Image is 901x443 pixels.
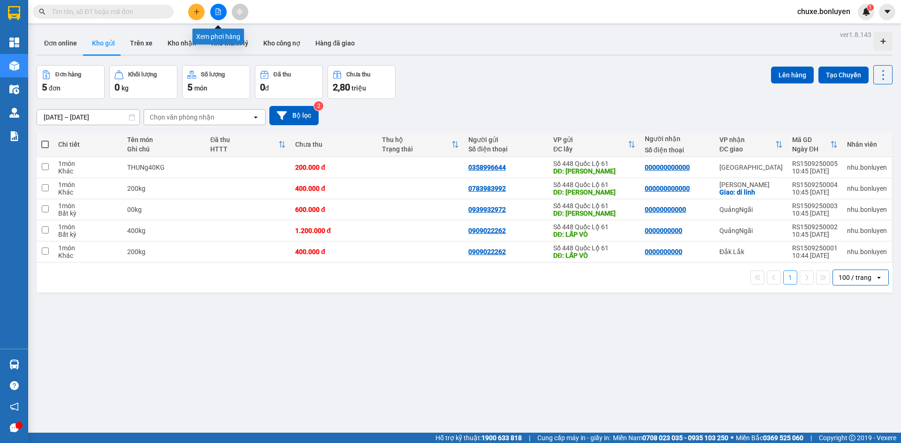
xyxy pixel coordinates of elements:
div: 10:44 [DATE] [792,252,838,259]
strong: 1900 633 818 [481,434,522,442]
div: [PERSON_NAME] [719,181,783,188]
th: Toggle SortBy [715,132,787,157]
div: 00kg [127,206,201,213]
div: 600.000 đ [295,206,372,213]
div: Số 448 Quốc Lộ 61 [553,223,635,231]
svg: open [875,274,883,281]
div: nhu.bonluyen [847,164,887,171]
button: Trên xe [122,32,160,54]
div: 000000000000 [645,185,690,192]
div: Số điện thoại [468,145,544,153]
img: icon-new-feature [862,8,870,16]
div: 1 món [58,160,118,167]
span: caret-down [883,8,892,16]
strong: 0708 023 035 - 0935 103 250 [642,434,728,442]
div: 1 món [58,202,118,210]
div: Đã thu [274,71,291,78]
div: THUNg40KG [127,164,201,171]
div: RS1509250001 [792,244,838,252]
div: RS1509250005 [792,160,838,167]
div: QuảngNgãi [719,206,783,213]
span: notification [10,402,19,411]
div: Chưa thu [346,71,370,78]
img: warehouse-icon [9,108,19,118]
th: Toggle SortBy [787,132,842,157]
div: ĐC lấy [553,145,628,153]
button: Kho nhận [160,32,204,54]
span: triệu [351,84,366,92]
sup: 2 [314,101,323,111]
div: Số điện thoại [645,146,710,154]
div: Mã GD [792,136,830,143]
button: Đã thu0đ [255,65,323,99]
button: 1 [783,270,797,285]
div: Số 448 Quốc Lộ 61 [553,181,635,188]
div: Số lượng [201,71,225,78]
div: 00000000000 [645,206,686,213]
th: Toggle SortBy [377,132,464,157]
div: Khác [58,252,118,259]
div: 400.000 đ [295,248,372,255]
div: 200kg [127,248,201,255]
span: 5 [187,82,192,93]
div: Số 448 Quốc Lộ 61 [553,160,635,167]
img: warehouse-icon [9,84,19,94]
svg: open [252,113,260,121]
div: Bất kỳ [58,231,118,238]
div: Đã thu [210,136,278,143]
div: 10:45 [DATE] [792,167,838,175]
div: Tạo kho hàng mới [874,32,893,51]
input: Tìm tên, số ĐT hoặc mã đơn [52,7,162,17]
div: Ngày ĐH [792,145,830,153]
span: Hỗ trợ kỹ thuật: [435,433,522,443]
div: Người gửi [468,136,544,143]
div: RS1509250003 [792,202,838,210]
strong: 0369 525 060 [763,434,803,442]
th: Toggle SortBy [549,132,640,157]
span: 2,80 [333,82,350,93]
span: aim [237,8,243,15]
div: 10:45 [DATE] [792,231,838,238]
div: Đơn hàng [55,71,81,78]
div: nhu.bonluyen [847,248,887,255]
div: Chi tiết [58,141,118,148]
div: DĐ: LẤP VÒ [553,231,635,238]
div: DĐ: lai vung [553,210,635,217]
span: 0 [115,82,120,93]
div: 0358996644 [468,164,506,171]
button: Tạo Chuyến [818,67,869,83]
span: plus [193,8,200,15]
div: 100 / trang [839,273,871,282]
img: dashboard-icon [9,38,19,47]
span: search [39,8,46,15]
div: Khác [58,167,118,175]
div: Khác [58,188,118,196]
div: DĐ: LẤP VÒ [553,252,635,259]
div: 0909022262 [468,227,506,234]
div: Số 448 Quốc Lộ 61 [553,202,635,210]
div: Thu hộ [382,136,451,143]
span: món [194,84,207,92]
div: 000000000000 [645,164,690,171]
img: warehouse-icon [9,360,19,369]
button: plus [188,4,205,20]
div: [GEOGRAPHIC_DATA] [719,164,783,171]
button: Lên hàng [771,67,814,83]
img: warehouse-icon [9,61,19,71]
button: Số lượng5món [182,65,250,99]
div: 400.000 đ [295,185,372,192]
div: DĐ: lai vung [553,188,635,196]
div: Giao: di linh [719,188,783,196]
span: Cung cấp máy in - giấy in: [537,433,611,443]
img: solution-icon [9,131,19,141]
img: logo-vxr [8,6,20,20]
div: RS1509250002 [792,223,838,231]
input: Select a date range. [37,110,139,125]
div: Trạng thái [382,145,451,153]
div: ver 1.8.143 [840,30,871,40]
span: 1 [869,4,872,11]
span: 5 [42,82,47,93]
div: QuảngNgãi [719,227,783,234]
div: 0000000000 [645,248,682,255]
div: Số 448 Quốc Lộ 61 [553,244,635,252]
